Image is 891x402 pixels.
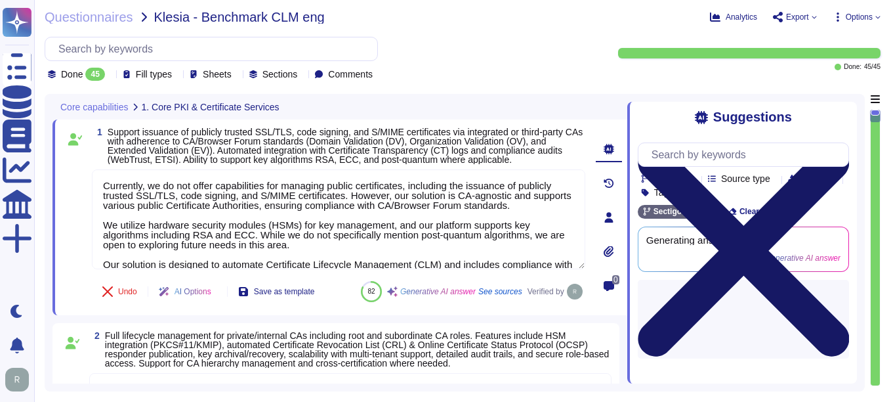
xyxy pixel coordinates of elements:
span: 0 [612,275,619,284]
button: Save as template [228,279,325,305]
span: Save as template [254,288,315,296]
span: Verified by [528,288,564,296]
button: user [3,365,38,394]
span: Full lifecycle management for private/internal CAs including root and subordinate CA roles. Featu... [105,330,610,368]
span: Options [846,13,873,21]
span: 2 [89,331,100,340]
img: user [5,368,29,391]
span: 45 / 45 [864,64,881,70]
span: Klesia - Benchmark CLM eng [154,11,325,24]
span: Done [61,70,83,79]
span: Generative AI answer [400,288,476,296]
img: user [567,284,583,300]
span: Export [786,13,809,21]
span: 1. Core PKI & Certificate Services [142,102,280,112]
span: Undo [118,288,137,296]
span: Done: [844,64,861,70]
span: 1 [92,127,102,137]
span: Questionnaires [45,11,133,24]
textarea: Currently, we do not offer capabilities for managing public certificates, including the issuance ... [92,169,585,269]
span: Fill types [136,70,172,79]
div: 45 [85,68,104,81]
span: Sections [262,70,298,79]
span: AI Options [175,288,211,296]
input: Search by keywords [52,37,377,60]
span: Sheets [203,70,232,79]
span: Support issuance of publicly trusted SSL/TLS, code signing, and S/MIME certificates via integrate... [108,127,583,165]
span: Core capabilities [60,102,129,112]
button: Undo [92,279,148,305]
span: See sources [478,288,522,296]
button: Analytics [710,12,757,22]
span: Comments [328,70,373,79]
span: 82 [367,288,375,295]
input: Search by keywords [645,143,848,166]
span: Analytics [726,13,757,21]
